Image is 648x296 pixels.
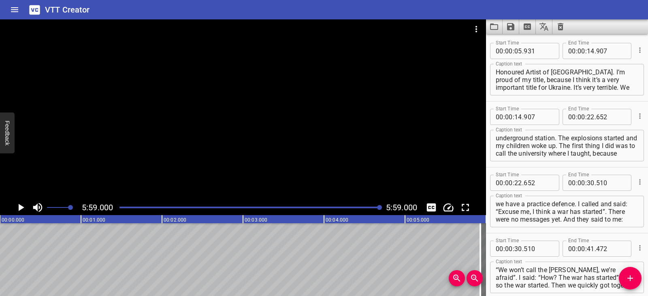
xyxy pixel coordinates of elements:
text: 00:02.000 [164,217,186,223]
span: . [522,109,524,125]
button: Toggle fullscreen [458,200,473,215]
input: 907 [524,109,553,125]
textarea: Honoured Artist of [GEOGRAPHIC_DATA]. I’m proud of my title, because I think it’s a very importan... [496,68,638,91]
button: Play/Pause [13,200,28,215]
input: 472 [596,241,626,257]
input: 510 [524,241,553,257]
span: . [522,43,524,59]
span: . [595,43,596,59]
input: 00 [568,175,576,191]
span: : [576,43,578,59]
div: Play progress [119,207,379,208]
button: Toggle captions [424,200,439,215]
input: 00 [505,175,513,191]
span: : [503,175,505,191]
button: Change Playback Speed [441,200,456,215]
input: 05 [514,43,522,59]
input: 14 [514,109,522,125]
input: 652 [524,175,553,191]
span: : [585,43,587,59]
button: Cue Options [635,45,645,55]
span: : [576,175,578,191]
span: : [503,43,505,59]
div: Cue Options [635,40,644,61]
span: : [513,175,514,191]
input: 00 [505,109,513,125]
input: 00 [496,241,503,257]
input: 00 [505,241,513,257]
button: Clear captions [552,19,569,34]
svg: Clear captions [556,22,565,32]
input: 00 [496,109,503,125]
span: : [513,109,514,125]
input: 510 [596,175,626,191]
span: . [595,241,596,257]
button: Cue Options [635,177,645,187]
text: 00:03.000 [245,217,267,223]
input: 907 [596,43,626,59]
svg: Translate captions [539,22,549,32]
button: Video Options [467,19,486,39]
input: 00 [578,241,585,257]
span: . [522,241,524,257]
input: 41 [587,241,595,257]
div: Cue Options [635,171,644,192]
span: : [513,241,514,257]
textarea: we have a practice defence. I called and said: “Excuse me, I think a war has started”. There were... [496,200,638,223]
span: Set video volume [68,205,73,210]
span: 5:59.000 [82,203,113,212]
input: 00 [578,109,585,125]
button: Add Cue [619,267,642,290]
input: 931 [524,43,553,59]
input: 00 [568,241,576,257]
input: 00 [568,109,576,125]
input: 00 [496,175,503,191]
button: Extract captions from video [519,19,536,34]
span: : [513,43,514,59]
button: Cue Options [635,111,645,121]
input: 00 [568,43,576,59]
span: : [585,241,587,257]
input: 00 [578,175,585,191]
text: 00:01.000 [83,217,105,223]
button: Save captions to file [503,19,519,34]
span: . [522,175,524,191]
button: Load captions from file [486,19,503,34]
span: . [595,109,596,125]
button: Toggle mute [30,200,45,215]
button: Zoom Out [467,270,483,286]
svg: Load captions from file [489,22,499,32]
input: 652 [596,109,626,125]
span: : [585,175,587,191]
input: 00 [505,43,513,59]
input: 22 [587,109,595,125]
input: 22 [514,175,522,191]
text: 00:04.000 [326,217,348,223]
span: : [503,241,505,257]
h6: VTT Creator [45,3,90,16]
text: 00:00.000 [2,217,24,223]
span: : [576,241,578,257]
span: : [576,109,578,125]
input: 00 [578,43,585,59]
textarea: underground station. The explosions started and my children woke up. The first thing I did was to... [496,134,638,157]
span: 5:59.000 [386,203,417,212]
button: Cue Options [635,243,645,253]
div: Cue Options [635,237,644,258]
button: Translate captions [536,19,552,34]
input: 30 [514,241,522,257]
span: . [595,175,596,191]
textarea: “We won’t call the [PERSON_NAME], we’re afraid”. I said: “How? The war has started”. And so the w... [496,266,638,289]
text: 00:05.000 [407,217,429,223]
input: 14 [587,43,595,59]
svg: Save captions to file [506,22,516,32]
input: 00 [496,43,503,59]
button: Zoom In [449,270,465,286]
svg: Extract captions from video [522,22,532,32]
span: : [503,109,505,125]
input: 30 [587,175,595,191]
span: : [585,109,587,125]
